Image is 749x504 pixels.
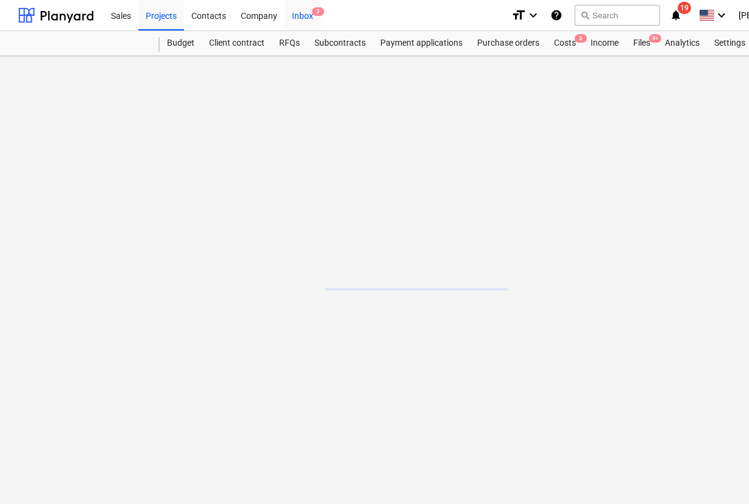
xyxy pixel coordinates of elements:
div: Files [626,31,658,55]
button: Search [575,5,660,26]
a: Subcontracts [307,31,373,55]
a: Budget [160,31,202,55]
span: 3 [575,34,587,43]
i: notifications [670,8,682,23]
i: Knowledge base [550,8,563,23]
span: search [580,10,590,20]
i: format_size [511,8,526,23]
a: RFQs [272,31,307,55]
span: 3 [312,7,324,16]
a: Analytics [658,31,707,55]
i: keyboard_arrow_down [714,8,729,23]
span: 19 [678,2,691,14]
div: Costs [547,31,583,55]
span: 9+ [649,34,661,43]
a: Client contract [202,31,272,55]
a: Purchase orders [470,31,547,55]
a: Costs3 [547,31,583,55]
iframe: Chat Widget [688,445,749,504]
i: keyboard_arrow_down [526,8,541,23]
a: Payment applications [373,31,470,55]
a: Files9+ [626,31,658,55]
a: Income [583,31,626,55]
